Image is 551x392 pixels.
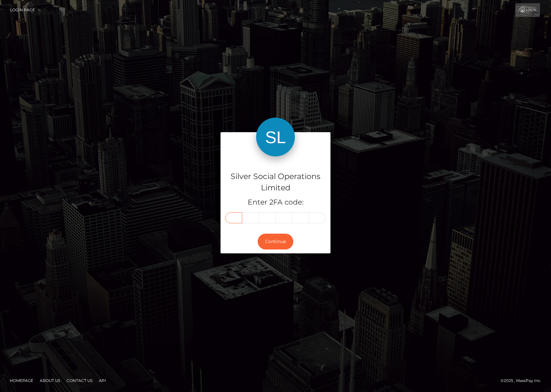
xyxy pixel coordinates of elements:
a: About Us [37,376,63,386]
a: Homepage [7,376,36,386]
a: Login Page [10,3,35,17]
button: Continue [258,234,293,249]
a: API [96,376,109,386]
a: Login [515,3,540,17]
h5: Enter 2FA code: [225,197,326,207]
img: Silver Social Operations Limited [256,118,295,156]
div: © 2025 , MassPay Inc. [501,377,546,384]
a: Contact Us [64,376,95,386]
h4: Silver Social Operations Limited [225,171,326,194]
